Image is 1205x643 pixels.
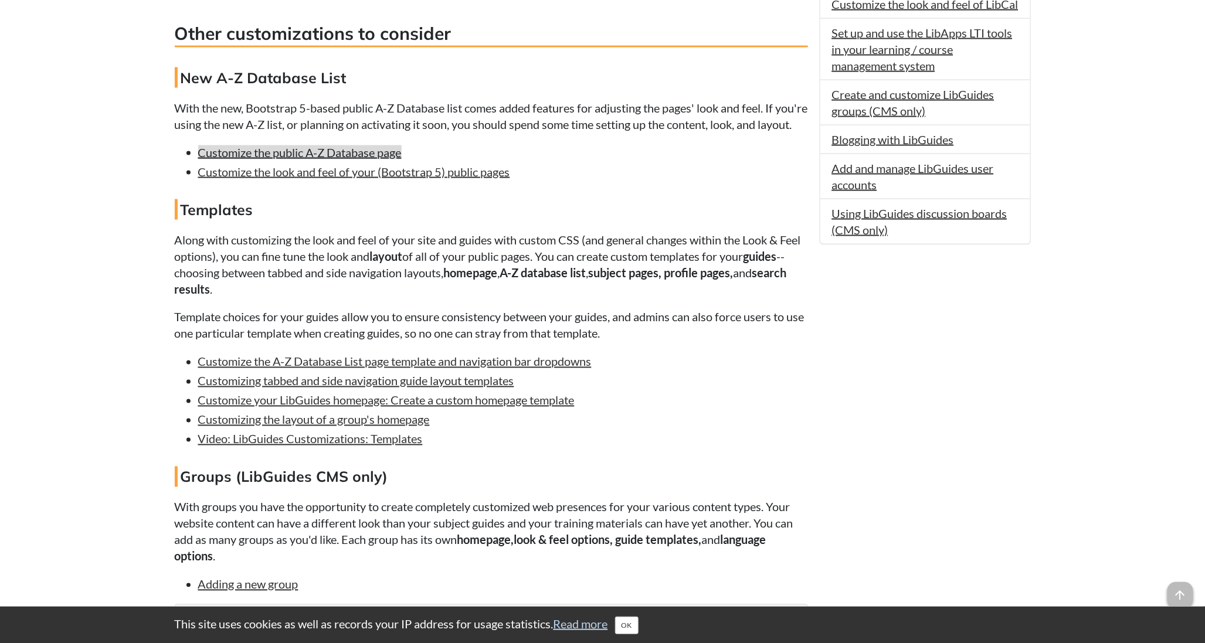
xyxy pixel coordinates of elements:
a: Customize the A-Z Database List page template and navigation bar dropdowns [198,355,592,369]
p: Template choices for your guides allow you to ensure consistency between your guides, and admins ... [175,309,808,342]
strong: layout [370,249,403,263]
a: arrow_upward [1167,583,1193,597]
a: Create and customize LibGuides groups (CMS only) [832,87,994,118]
div: This site uses cookies as well as records your IP address for usage statistics. [163,615,1043,634]
strong: subject pages, profile pages, [589,266,734,280]
a: Using LibGuides discussion boards (CMS only) [832,206,1007,237]
a: Add and manage LibGuides user accounts [832,161,994,192]
h4: Groups (LibGuides CMS only) [175,467,808,487]
a: Customize the look and feel of your (Bootstrap 5) public pages [198,165,510,179]
a: Customize the public A-Z Database page [198,145,402,159]
a: Customizing tabbed and side navigation guide layout templates [198,374,514,388]
a: Blogging with LibGuides [832,132,954,147]
p: With the new, Bootstrap 5-based public A-Z Database list comes added features for adjusting the p... [175,100,808,132]
button: Close [615,617,639,634]
span: arrow_upward [1167,582,1193,608]
a: Customizing the layout of a group's homepage [198,413,430,427]
a: Customize your LibGuides homepage: Create a custom homepage template [198,393,575,407]
a: Video: LibGuides Customizations: Templates [198,432,423,446]
strong: homepage [444,266,498,280]
a: Read more [554,617,608,631]
h3: Other customizations to consider [175,21,808,47]
a: Adding a new group [198,577,298,591]
strong: search results [175,266,787,296]
strong: guides [744,249,777,263]
strong: homepage, [457,533,514,547]
p: Along with customizing the look and feel of your site and guides with custom CSS (and general cha... [175,232,808,297]
strong: A-Z database list [500,266,586,280]
a: Set up and use the LibApps LTI tools in your learning / course management system [832,26,1013,73]
p: With groups you have the opportunity to create completely customized web presences for your vario... [175,499,808,564]
h4: Templates [175,199,808,220]
strong: look & feel options, guide templates, [514,533,702,547]
h4: New A-Z Database List [175,67,808,88]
